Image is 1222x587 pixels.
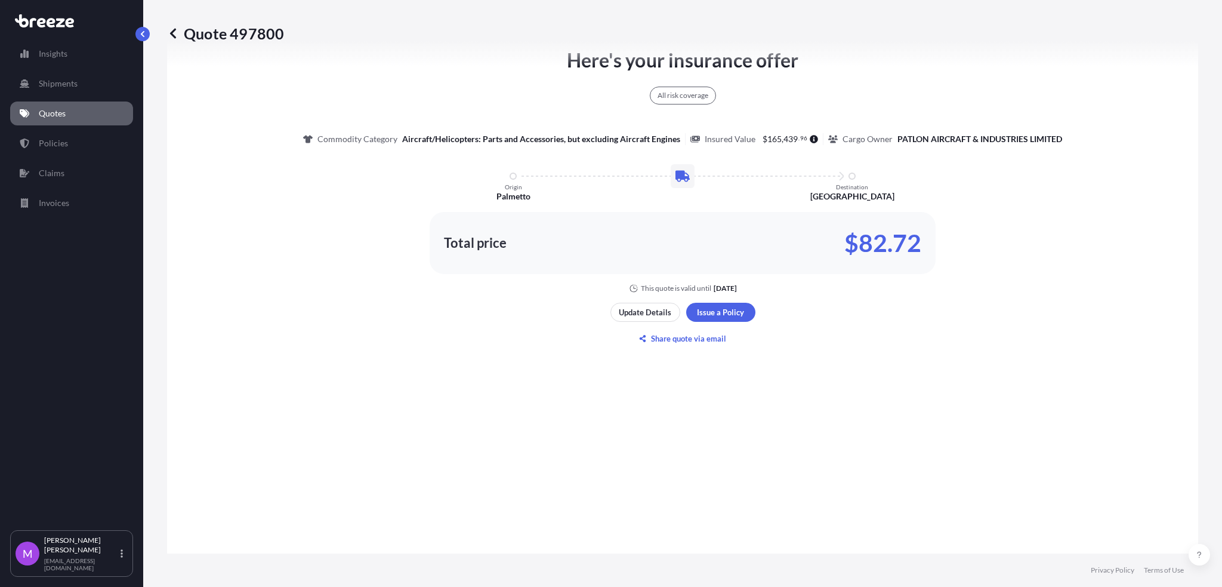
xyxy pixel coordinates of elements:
[641,284,711,293] p: This quote is valid until
[763,135,767,143] span: $
[650,87,716,105] div: All risk coverage
[800,136,807,140] span: 96
[1144,566,1184,575] a: Terms of Use
[705,133,755,145] p: Insured Value
[444,237,507,249] p: Total price
[810,190,894,202] p: [GEOGRAPHIC_DATA]
[39,48,67,60] p: Insights
[798,136,800,140] span: .
[843,133,893,145] p: Cargo Owner
[10,42,133,66] a: Insights
[317,133,397,145] p: Commodity Category
[782,135,783,143] span: ,
[697,306,744,318] p: Issue a Policy
[39,167,64,179] p: Claims
[844,233,921,253] p: $82.72
[44,557,118,571] p: [EMAIL_ADDRESS][DOMAIN_NAME]
[610,329,755,348] button: Share quote via email
[610,303,680,322] button: Update Details
[23,548,33,560] span: M
[1091,566,1134,575] a: Privacy Policy
[39,137,68,149] p: Policies
[10,72,133,96] a: Shipments
[44,536,118,555] p: [PERSON_NAME] [PERSON_NAME]
[10,191,133,215] a: Invoices
[496,190,530,202] p: Palmetto
[783,135,798,143] span: 439
[767,135,782,143] span: 165
[10,161,133,185] a: Claims
[897,133,1062,145] p: PATLON AIRCRAFT & INDUSTRIES LIMITED
[10,102,133,125] a: Quotes
[686,303,755,322] button: Issue a Policy
[402,133,680,145] p: Aircraft/Helicopters: Parts and Accessories, but excluding Aircraft Engines
[651,333,726,345] p: Share quote via email
[39,78,78,90] p: Shipments
[714,284,737,293] p: [DATE]
[836,183,868,190] p: Destination
[39,107,66,119] p: Quotes
[10,131,133,155] a: Policies
[39,197,69,209] p: Invoices
[619,306,671,318] p: Update Details
[167,24,284,43] p: Quote 497800
[505,183,522,190] p: Origin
